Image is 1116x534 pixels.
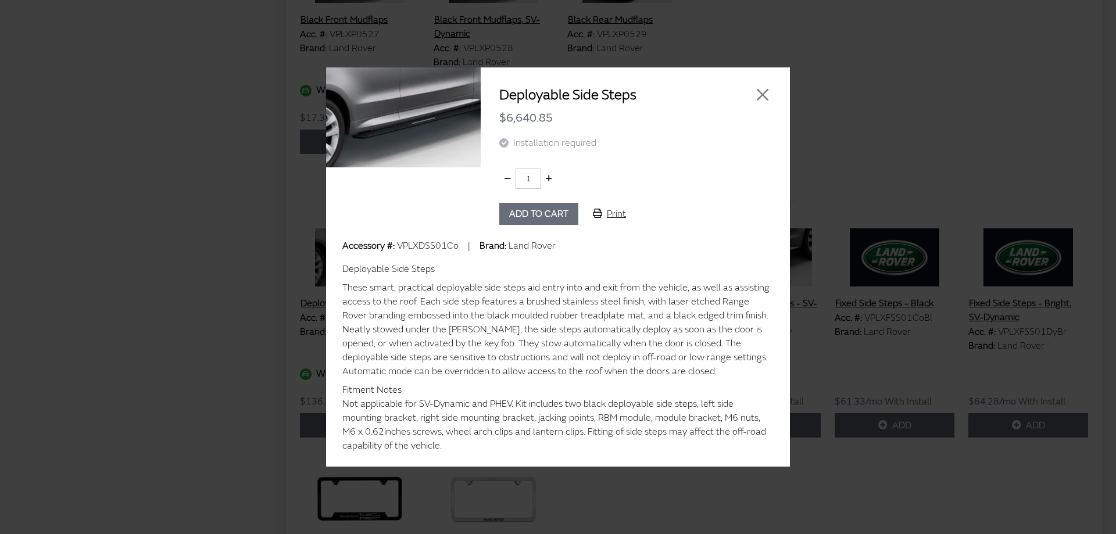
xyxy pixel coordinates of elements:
div: Not applicable for SV-Dynamic and PHEV. Kit includes two black deployable side steps, left side m... [342,397,774,453]
button: Close [754,86,771,103]
label: Brand: [480,239,506,253]
label: Fitment Notes [342,383,402,397]
h2: Deployable Side Steps [499,86,724,105]
label: Accessory #: [342,239,395,253]
img: Image for Deployable Side Steps [326,67,481,167]
div: Deployable Side Steps [342,262,774,276]
div: These smart, practical deployable side steps aid entry into and exit from the vehicle, as well as... [342,281,774,378]
div: $6,640.85 [499,105,771,131]
button: Add to cart [499,203,578,225]
button: Print [583,203,636,225]
span: VPLXDSS01Co [397,240,459,252]
span: | [468,240,470,252]
span: Land Rover [509,240,556,252]
span: Installation required [513,137,596,149]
